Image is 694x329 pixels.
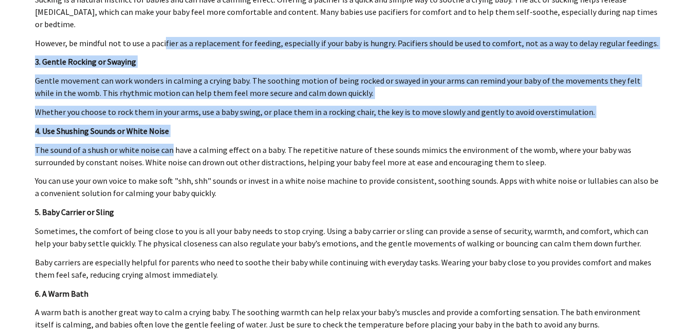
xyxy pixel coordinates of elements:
[35,37,660,49] p: However, be mindful not to use a pacifier as a replacement for feeding, especially if your baby i...
[35,106,660,118] p: Whether you choose to rock them in your arms, use a baby swing, or place them in a rocking chair,...
[35,225,660,249] p: Sometimes, the comfort of being close to you is all your baby needs to stop crying. Using a baby ...
[35,74,660,99] p: Gentle movement can work wonders in calming a crying baby. The soothing motion of being rocked or...
[35,288,88,299] strong: 6. A Warm Bath
[35,175,660,199] p: You can use your own voice to make soft "shh, shh" sounds or invest in a white noise machine to p...
[35,56,136,67] strong: 3. Gentle Rocking or Swaying
[35,126,169,136] strong: 4. Use Shushing Sounds or White Noise
[35,144,660,168] p: The sound of a shush or white noise can have a calming effect on a baby. The repetitive nature of...
[35,256,660,281] p: Baby carriers are especially helpful for parents who need to soothe their baby while continuing w...
[35,207,114,217] strong: 5. Baby Carrier or Sling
